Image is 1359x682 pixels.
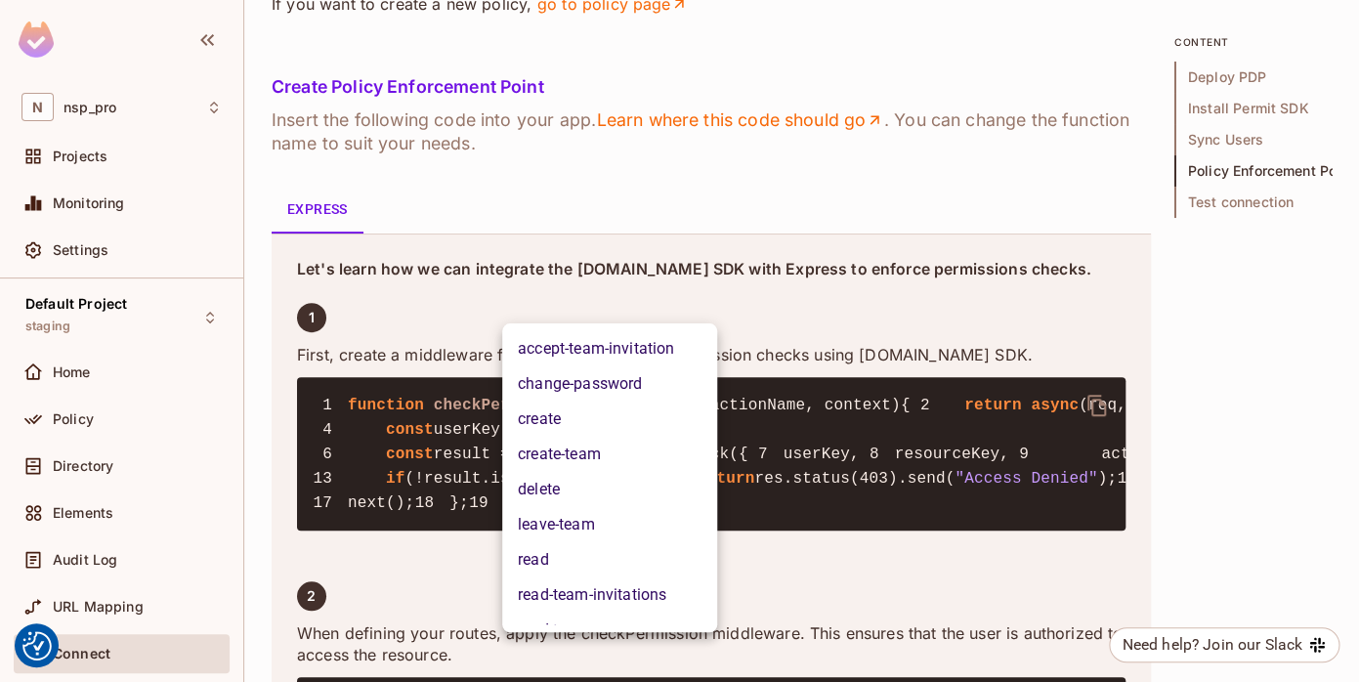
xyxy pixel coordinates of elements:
[22,631,52,661] button: Consent Preferences
[502,366,717,402] li: change-password
[502,437,717,472] li: create-team
[502,402,717,437] li: create
[502,507,717,542] li: leave-team
[502,472,717,507] li: delete
[502,577,717,613] li: read-team-invitations
[502,542,717,577] li: read
[22,631,52,661] img: Revisit consent button
[502,331,717,366] li: accept-team-invitation
[1122,633,1302,657] div: Need help? Join our Slack
[502,613,717,648] li: read-teams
